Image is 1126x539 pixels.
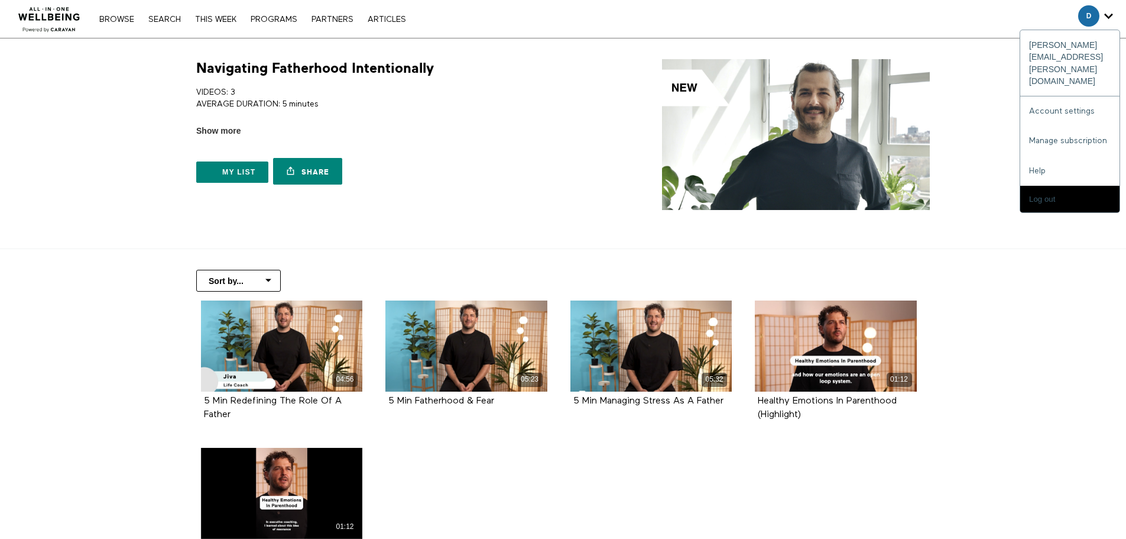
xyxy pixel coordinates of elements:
[662,59,930,210] img: Navigating Fatherhood Intentionally
[196,125,241,137] span: Show more
[1020,156,1119,186] a: Help
[201,448,363,539] a: Healthy Emotions In Parenthood (Highlight 9x16) 01:12
[332,373,358,386] div: 04:56
[517,373,543,386] div: 05:23
[758,396,897,419] a: Healthy Emotions In Parenthood (Highlight)
[245,15,303,24] a: PROGRAMS
[204,396,342,419] a: 5 Min Redefining The Role Of A Father
[142,15,187,24] a: Search
[306,15,359,24] a: PARTNERS
[93,15,140,24] a: Browse
[1020,96,1119,126] a: Account settings
[273,158,342,185] a: Share
[332,520,358,534] div: 01:12
[388,396,494,405] a: 5 Min Fatherhood & Fear
[570,301,732,392] a: 5 Min Managing Stress As A Father 05:32
[93,13,411,25] nav: Primary
[887,373,912,386] div: 01:12
[573,396,723,405] a: 5 Min Managing Stress As A Father
[196,86,559,111] p: VIDEOS: 3 AVERAGE DURATION: 5 minutes
[385,301,547,392] a: 5 Min Fatherhood & Fear 05:23
[362,15,412,24] a: ARTICLES
[573,396,723,406] strong: 5 Min Managing Stress As A Father
[196,162,268,183] button: My list
[201,301,363,392] a: 5 Min Redefining The Role Of A Father 04:56
[189,15,242,24] a: THIS WEEK
[755,301,917,392] a: Healthy Emotions In Parenthood (Highlight) 01:12
[1020,186,1119,212] input: Log out
[1020,30,1119,96] div: [PERSON_NAME][EMAIL_ADDRESS][PERSON_NAME][DOMAIN_NAME]
[702,373,727,386] div: 05:32
[196,59,434,78] h1: Navigating Fatherhood Intentionally
[388,396,494,406] strong: 5 Min Fatherhood & Fear
[1020,126,1119,156] a: Manage subscription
